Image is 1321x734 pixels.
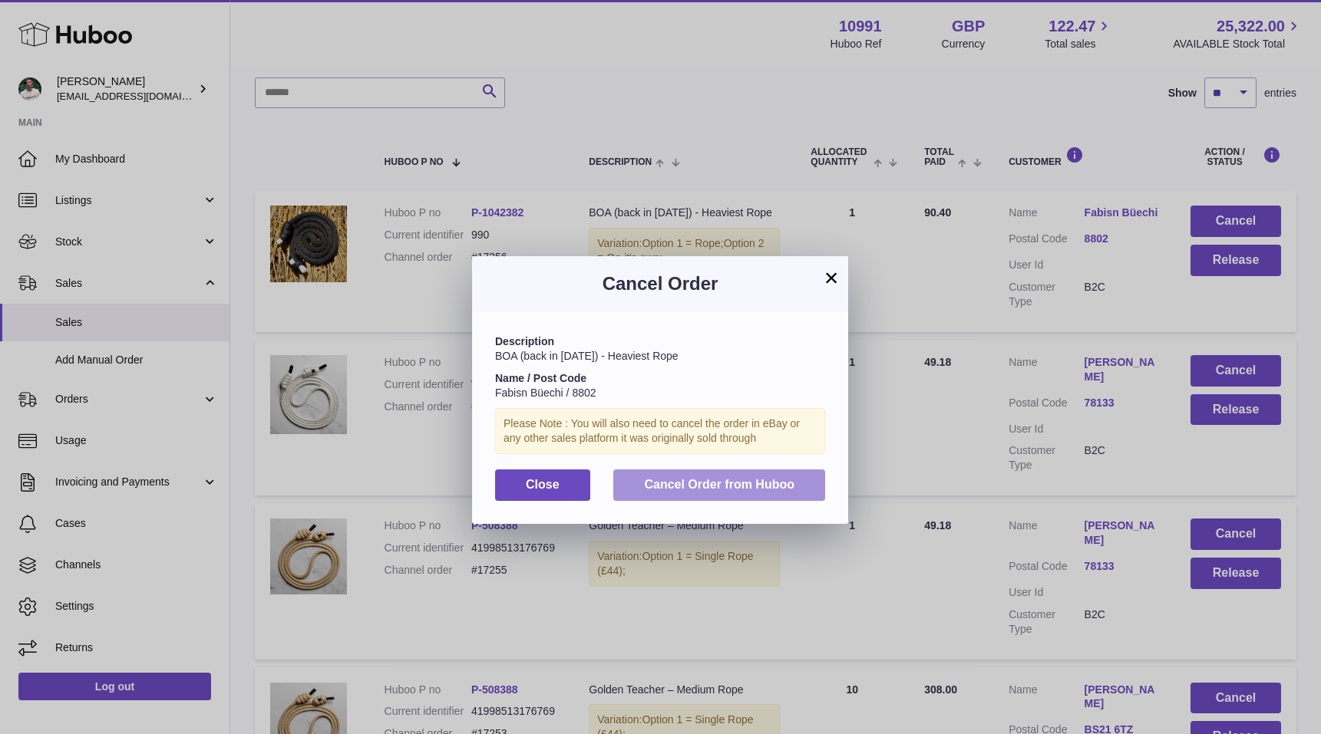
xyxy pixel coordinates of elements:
h3: Cancel Order [495,272,825,296]
button: × [822,268,840,287]
div: Please Note : You will also need to cancel the order in eBay or any other sales platform it was o... [495,408,825,454]
span: Fabisn Büechi / 8802 [495,387,596,399]
span: Close [526,478,560,491]
strong: Name / Post Code [495,372,586,384]
span: Cancel Order from Huboo [644,478,794,491]
button: Cancel Order from Huboo [613,469,825,501]
strong: Description [495,335,554,347]
button: Close [495,469,590,501]
span: BOA (back in [DATE]) - Heaviest Rope [495,350,679,362]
